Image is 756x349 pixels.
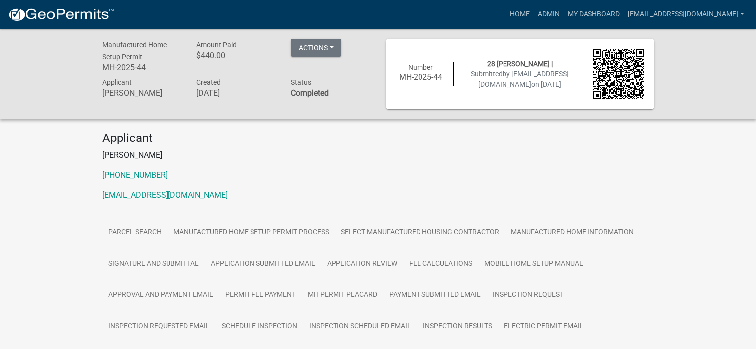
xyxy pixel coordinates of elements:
[102,63,182,72] h6: MH-2025-44
[417,311,498,343] a: Inspection Results
[505,217,640,249] a: Manufactured Home Information
[291,78,311,86] span: Status
[102,149,654,161] p: [PERSON_NAME]
[102,41,167,61] span: Manufactured Home Setup Permit
[102,311,216,343] a: Inspection Requested Email
[478,248,589,280] a: Mobile Home Setup Manual
[102,248,205,280] a: Signature and Submittal
[396,72,446,82] h6: MH-2025-44
[168,217,335,249] a: Manufactured Home Setup Permit Process
[303,311,417,343] a: Inspection Scheduled Email
[196,78,221,86] span: Created
[102,78,132,86] span: Applicant
[321,248,403,280] a: Application Review
[102,217,168,249] a: Parcel search
[506,5,534,24] a: Home
[302,279,383,311] a: MH Permit Placard
[205,248,321,280] a: Application Submitted Email
[564,5,624,24] a: My Dashboard
[196,51,276,60] h6: $440.00
[102,190,228,200] a: [EMAIL_ADDRESS][DOMAIN_NAME]
[487,279,570,311] a: Inspection Request
[196,88,276,98] h6: [DATE]
[196,41,237,49] span: Amount Paid
[478,70,569,88] span: by [EMAIL_ADDRESS][DOMAIN_NAME]
[219,279,302,311] a: Permit Fee Payment
[593,49,644,99] img: QR code
[102,170,168,180] a: [PHONE_NUMBER]
[335,217,505,249] a: Select Manufactured Housing Contractor
[498,311,589,343] a: Electric Permit Email
[534,5,564,24] a: Admin
[102,88,182,98] h6: [PERSON_NAME]
[291,39,341,57] button: Actions
[216,311,303,343] a: Schedule Inspection
[102,279,219,311] a: Approval and Payment Email
[102,131,654,145] h4: Applicant
[408,63,433,71] span: Number
[403,248,478,280] a: Fee Calculations
[383,279,487,311] a: Payment Submitted Email
[624,5,748,24] a: [EMAIL_ADDRESS][DOMAIN_NAME]
[471,70,569,88] span: Submitted on [DATE]
[291,88,329,98] strong: Completed
[487,60,553,68] span: 28 [PERSON_NAME] |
